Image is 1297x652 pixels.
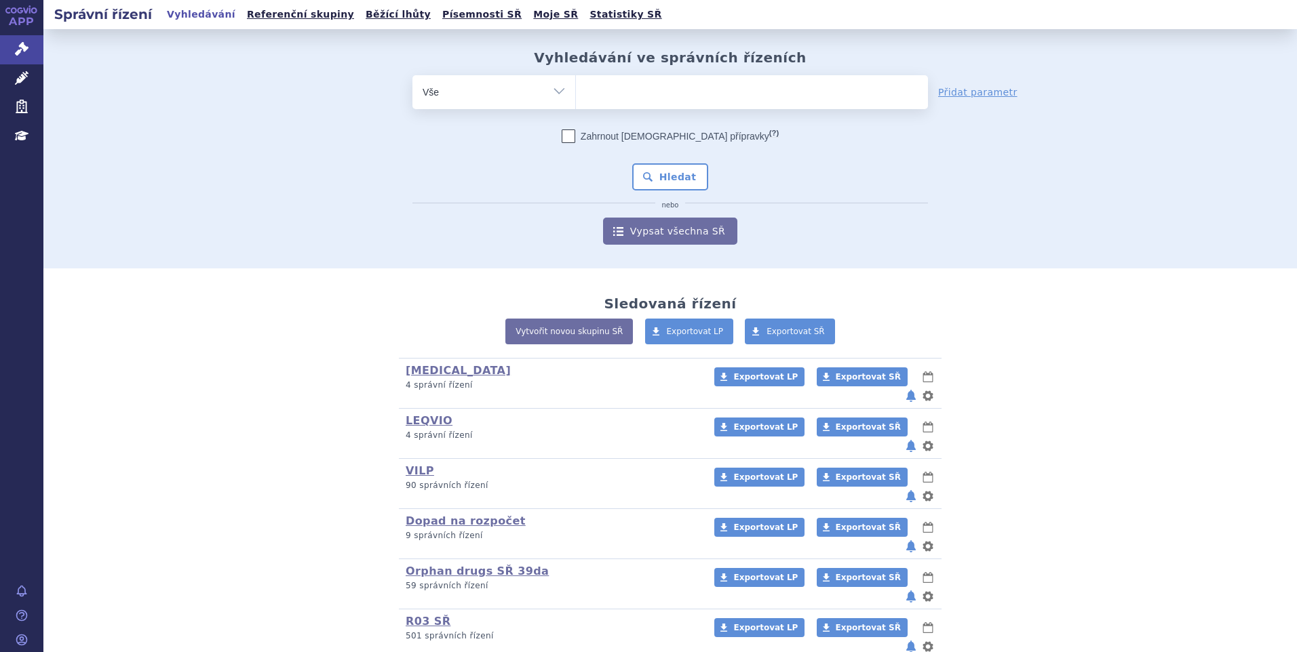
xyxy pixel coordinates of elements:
[406,380,697,391] p: 4 správní řízení
[769,129,779,138] abbr: (?)
[767,327,825,336] span: Exportovat SŘ
[921,538,935,554] button: nastavení
[836,573,901,582] span: Exportovat SŘ
[817,518,908,537] a: Exportovat SŘ
[921,619,935,636] button: lhůty
[921,469,935,485] button: lhůty
[163,5,239,24] a: Vyhledávání
[604,296,736,312] h2: Sledovaná řízení
[817,468,908,487] a: Exportovat SŘ
[714,518,805,537] a: Exportovat LP
[921,388,935,404] button: nastavení
[505,319,633,344] a: Vytvořit novou skupinu SŘ
[714,468,805,487] a: Exportovat LP
[921,419,935,435] button: lhůty
[817,618,908,637] a: Exportovat SŘ
[632,163,709,190] button: Hledat
[438,5,526,24] a: Písemnosti SŘ
[406,364,511,377] a: [MEDICAL_DATA]
[733,422,798,432] span: Exportovat LP
[529,5,582,24] a: Moje SŘ
[714,417,805,436] a: Exportovat LP
[836,472,901,482] span: Exportovat SŘ
[406,580,697,592] p: 59 správních řízení
[585,5,665,24] a: Statistiky SŘ
[904,488,918,504] button: notifikace
[836,422,901,432] span: Exportovat SŘ
[655,201,686,209] i: nebo
[921,369,935,385] button: lhůty
[534,49,807,66] h2: Vyhledávání ve správních řízeních
[733,472,798,482] span: Exportovat LP
[406,565,549,577] a: Orphan drugs SŘ 39da
[904,438,918,454] button: notifikace
[921,588,935,605] button: nastavení
[43,5,163,24] h2: Správní řízení
[836,623,901,632] span: Exportovat SŘ
[406,480,697,491] p: 90 správních řízení
[645,319,734,344] a: Exportovat LP
[406,430,697,441] p: 4 správní řízení
[243,5,358,24] a: Referenční skupiny
[733,372,798,382] span: Exportovat LP
[667,327,724,336] span: Exportovat LP
[406,530,697,542] p: 9 správních řízení
[733,573,798,582] span: Exportovat LP
[817,367,908,386] a: Exportovat SŘ
[817,417,908,436] a: Exportovat SŘ
[921,519,935,535] button: lhůty
[921,438,935,454] button: nastavení
[733,623,798,632] span: Exportovat LP
[817,568,908,587] a: Exportovat SŘ
[714,618,805,637] a: Exportovat LP
[733,523,798,532] span: Exportovat LP
[562,129,779,143] label: Zahrnout [DEMOGRAPHIC_DATA] přípravky
[362,5,435,24] a: Běžící lhůty
[921,488,935,504] button: nastavení
[904,588,918,605] button: notifikace
[921,569,935,586] button: lhůty
[714,568,805,587] a: Exportovat LP
[836,372,901,382] span: Exportovat SŘ
[406,514,526,527] a: Dopad na rozpočet
[406,615,450,628] a: R03 SŘ
[714,367,805,386] a: Exportovat LP
[904,538,918,554] button: notifikace
[406,414,452,427] a: LEQVIO
[836,523,901,532] span: Exportovat SŘ
[406,630,697,642] p: 501 správních řízení
[745,319,835,344] a: Exportovat SŘ
[603,218,737,245] a: Vypsat všechna SŘ
[938,85,1018,99] a: Přidat parametr
[406,464,434,477] a: VILP
[904,388,918,404] button: notifikace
